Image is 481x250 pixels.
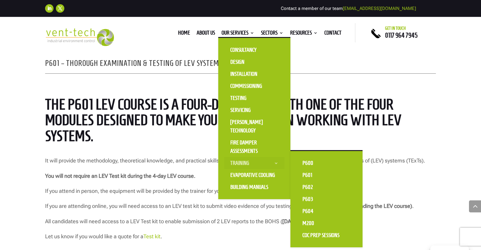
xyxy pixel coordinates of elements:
a: Fire Damper Assessments [224,137,284,157]
a: P604 [296,205,357,217]
a: Home [178,31,190,37]
span: Get in touch [385,26,406,31]
a: Test kit [143,233,161,239]
a: Consultancy [224,44,284,56]
p: If you are attending online, you will need access to an LEV test kit to submit video evidence of ... [45,201,436,216]
p: All candidates will need access to a LEV Test kit to enable submission of 2 LEV reports to the BO... [45,217,436,232]
a: Training [224,157,284,169]
a: M200 [296,217,357,229]
strong: ([DATE] of attending the LEV course) [326,203,412,209]
a: Follow on X [56,4,64,13]
a: Installation [224,68,284,80]
span: The P601 LEV course is a four-day course with one of the four modules designed to make you profic... [45,96,402,144]
a: P602 [296,181,357,193]
a: Sectors [261,31,283,37]
img: 2023-09-27T08_35_16.549ZVENT-TECH---Clear-background [45,28,114,46]
a: P603 [296,193,357,205]
p: It will provide the methodology, theoretical knowledge, and practical skills to enable you to und... [45,156,436,171]
a: Commissioning [224,80,284,92]
a: Servicing [224,104,284,116]
span: Contact a member of our team [281,6,416,11]
a: Our Services [222,31,254,37]
a: About us [197,31,215,37]
strong: [DATE] of attending the course [282,218,355,224]
a: Resources [290,31,318,37]
a: [EMAIL_ADDRESS][DOMAIN_NAME] [343,6,416,11]
a: Evaporative Cooling [224,169,284,181]
a: Building Manuals [224,181,284,193]
p: If you attend in person, the equipment will be provided by the trainer for you to undertake the f... [45,186,436,201]
h2: P601 – Thorough Examination & Testing of LEV Systems Course Overview: [45,59,436,70]
a: CoC Prep Sessions [296,229,357,241]
strong: You will not require an LEV Test kit during the 4-day LEV course. [45,173,195,179]
a: Testing [224,92,284,104]
a: P601 [296,169,357,181]
a: 0117 964 7945 [385,32,418,39]
a: Contact [324,31,342,37]
a: P600 [296,157,357,169]
a: Follow on LinkedIn [45,4,54,13]
a: [PERSON_NAME] Technology [224,116,284,137]
a: Design [224,56,284,68]
p: Let us know if you would like a quote for a . [45,232,436,247]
